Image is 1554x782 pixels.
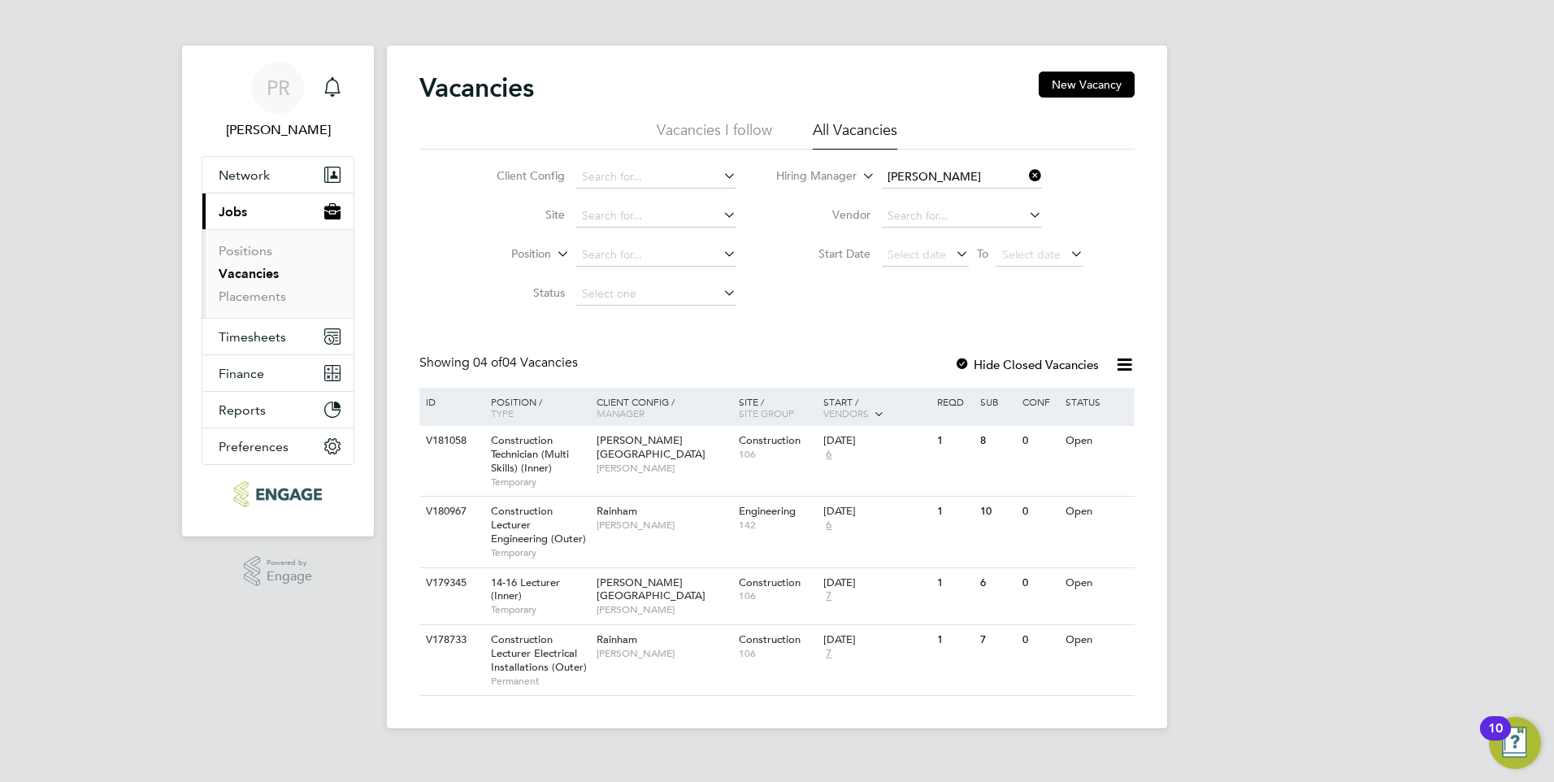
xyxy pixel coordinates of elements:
span: Permanent [491,675,588,688]
span: 7 [823,589,834,603]
span: Reports [219,402,266,418]
span: 142 [739,519,816,532]
span: Type [491,406,514,419]
div: Open [1061,625,1132,655]
span: Network [219,167,270,183]
button: Timesheets [202,319,354,354]
div: 0 [1018,568,1061,598]
span: [PERSON_NAME] [597,462,731,475]
a: PR[PERSON_NAME] [202,62,354,140]
span: Engineering [739,504,796,518]
span: Temporary [491,546,588,559]
div: Site / [735,388,820,427]
span: Rainham [597,632,637,646]
div: [DATE] [823,505,929,519]
button: Jobs [202,193,354,229]
div: Status [1061,388,1132,415]
span: Select date [1002,247,1061,262]
span: Site Group [739,406,794,419]
input: Search for... [576,244,736,267]
div: [DATE] [823,633,929,647]
span: Timesheets [219,329,286,345]
div: [DATE] [823,576,929,590]
input: Search for... [882,166,1042,189]
input: Search for... [576,166,736,189]
div: Position / [479,388,593,427]
span: Construction Lecturer Engineering (Outer) [491,504,586,545]
button: New Vacancy [1039,72,1135,98]
a: Go to home page [202,481,354,507]
span: [PERSON_NAME] [597,519,731,532]
div: 10 [1488,728,1503,749]
span: Construction [739,576,801,589]
span: Select date [888,247,946,262]
button: Network [202,157,354,193]
div: 1 [933,568,975,598]
span: Construction Lecturer Electrical Installations (Outer) [491,632,587,674]
span: [PERSON_NAME][GEOGRAPHIC_DATA] [597,433,705,461]
span: PR [267,77,290,98]
li: Vacancies I follow [657,120,772,150]
a: Powered byEngage [244,556,313,587]
div: 0 [1018,497,1061,527]
a: Placements [219,289,286,304]
span: 04 Vacancies [473,354,578,371]
span: 04 of [473,354,502,371]
div: 1 [933,426,975,456]
li: All Vacancies [813,120,897,150]
label: Client Config [471,168,565,183]
div: Open [1061,568,1132,598]
span: Temporary [491,603,588,616]
span: Vendors [823,406,869,419]
a: Positions [219,243,272,258]
div: 1 [933,497,975,527]
span: Engage [267,570,312,584]
div: 0 [1018,426,1061,456]
button: Preferences [202,428,354,464]
div: 1 [933,625,975,655]
span: Rainham [597,504,637,518]
span: 106 [739,647,816,660]
span: Pallvi Raghvani [202,120,354,140]
div: Showing [419,354,581,371]
div: ID [422,388,479,415]
div: V181058 [422,426,479,456]
span: [PERSON_NAME] [597,603,731,616]
div: 6 [976,568,1018,598]
span: 6 [823,519,834,532]
input: Search for... [882,205,1042,228]
span: Finance [219,366,264,381]
div: Reqd [933,388,975,415]
div: Start / [819,388,933,428]
a: Vacancies [219,266,279,281]
button: Open Resource Center, 10 new notifications [1489,717,1541,769]
label: Vendor [777,207,870,222]
span: Manager [597,406,645,419]
span: Preferences [219,439,289,454]
div: V179345 [422,568,479,598]
div: V178733 [422,625,479,655]
div: Jobs [202,229,354,318]
label: Position [458,246,551,263]
label: Start Date [777,246,870,261]
span: 7 [823,647,834,661]
span: Construction Technician (Multi Skills) (Inner) [491,433,569,475]
span: 6 [823,448,834,462]
div: Client Config / [593,388,735,427]
span: Powered by [267,556,312,570]
span: Jobs [219,204,247,219]
span: Temporary [491,476,588,489]
span: Construction [739,433,801,447]
div: 8 [976,426,1018,456]
button: Reports [202,392,354,428]
span: [PERSON_NAME] [597,647,731,660]
nav: Main navigation [182,46,374,537]
span: 14-16 Lecturer (Inner) [491,576,560,603]
span: 106 [739,448,816,461]
div: [DATE] [823,434,929,448]
button: Finance [202,355,354,391]
label: Site [471,207,565,222]
span: 106 [739,589,816,602]
span: Construction [739,632,801,646]
label: Status [471,285,565,300]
